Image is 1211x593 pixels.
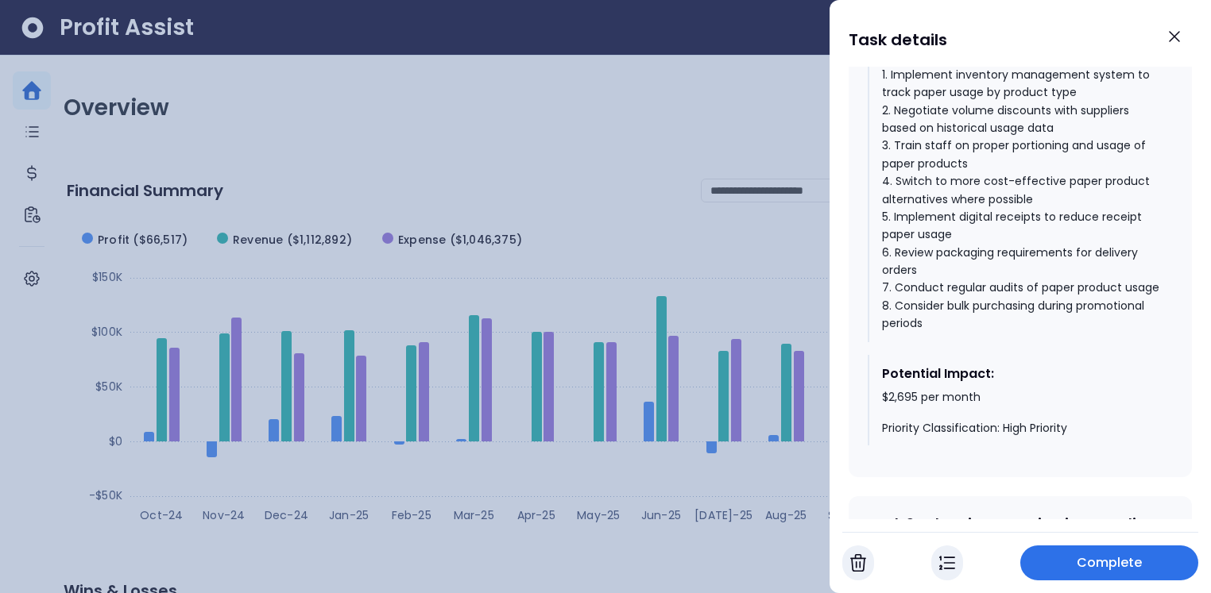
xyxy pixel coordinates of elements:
[1020,545,1198,580] button: Complete
[849,25,947,54] h1: Task details
[1077,553,1143,572] span: Complete
[1157,19,1192,54] button: Close
[868,515,1173,549] div: Task 2 : : Cleaning & Sanitation Supplies Increased to 0.60% of Revenue ($1,120)
[882,364,1160,383] div: Potential Impact:
[939,553,955,572] img: In Progress
[882,390,1160,437] div: $2,695 per month Priority Classification: High Priority
[850,553,866,572] img: Cancel Task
